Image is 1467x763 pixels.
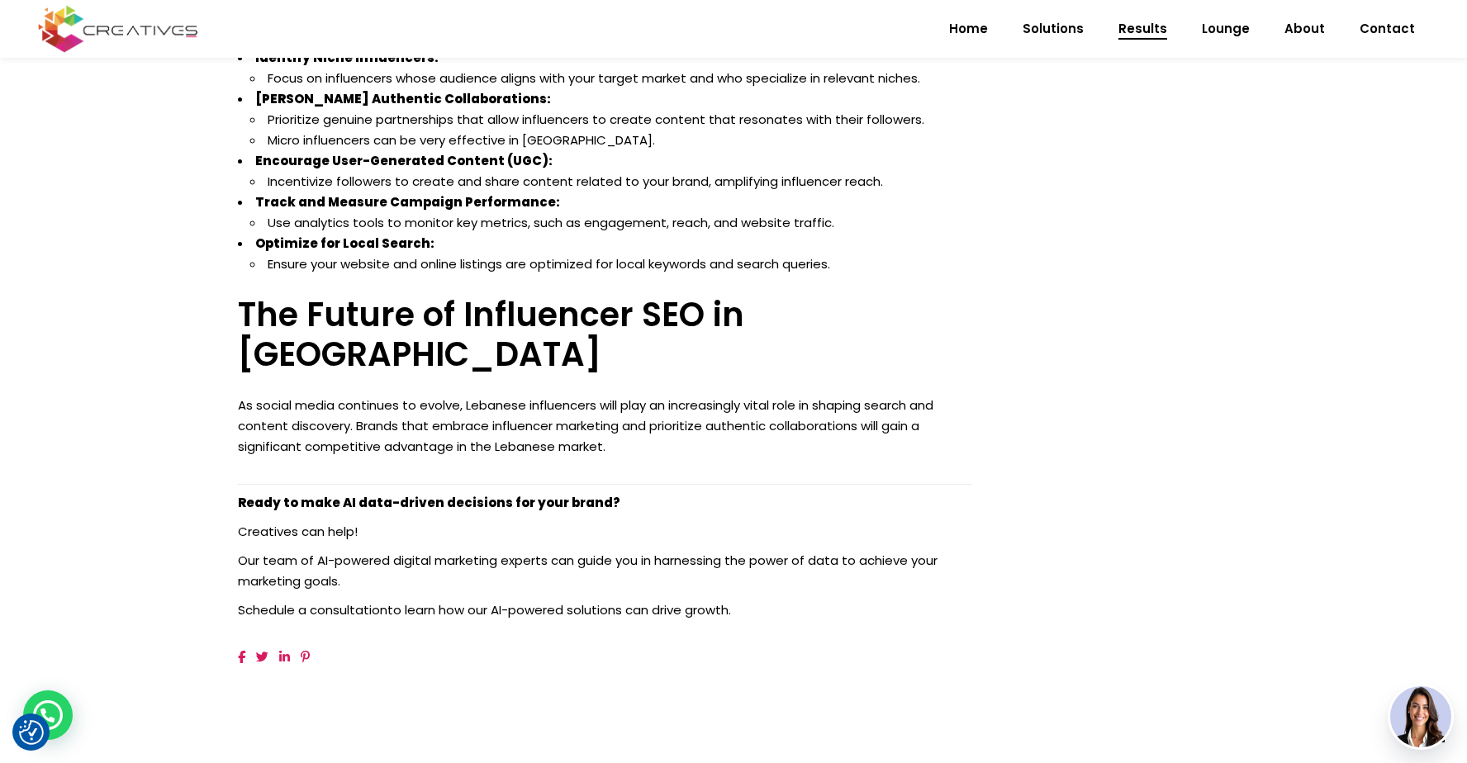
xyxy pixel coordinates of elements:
strong: [PERSON_NAME] Authentic Collaborations: [255,90,551,107]
li: Prioritize genuine partnerships that allow influencers to create content that resonates with thei... [250,109,971,130]
li: Incentivize followers to create and share content related to your brand, amplifying influencer re... [250,171,971,192]
strong: Optimize for Local Search: [255,235,434,252]
strong: Track and Measure Campaign Performance: [255,193,560,211]
a: link [256,648,268,666]
strong: Encourage User-Generated Content (UGC): [255,152,553,169]
a: Results [1101,7,1185,50]
a: About [1267,7,1342,50]
a: Lounge [1185,7,1267,50]
a: Schedule a consultation [238,601,387,618]
img: Creatives [35,3,202,54]
span: Lounge [1202,7,1250,50]
li: Ensure your website and online listings are optimized for local keywords and search queries. [250,254,971,274]
a: link [301,648,310,666]
a: Solutions [1005,7,1101,50]
p: to learn how our AI-powered solutions can drive growth. [238,599,971,620]
li: Micro influencers can be very effective in [GEOGRAPHIC_DATA]. [250,130,971,150]
a: Contact [1342,7,1432,50]
h3: The Future of Influencer SEO in [GEOGRAPHIC_DATA] [238,295,971,374]
a: link [279,648,290,666]
span: Home [949,7,988,50]
img: Creatives|How Lebanese Influencers Are Reshaping SEO and Search in Lebanon [19,720,44,745]
p: As social media continues to evolve, Lebanese influencers will play an increasingly vital role in... [238,395,971,457]
span: About [1284,7,1325,50]
li: Use analytics tools to monitor key metrics, such as engagement, reach, and website traffic. [250,212,971,233]
strong: Ready to make AI data-driven decisions for your brand? [238,494,620,511]
span: Solutions [1023,7,1084,50]
span: Results [1118,7,1167,50]
p: Our team of AI-powered digital marketing experts can guide you in harnessing the power of data to... [238,550,971,591]
button: Consent Preferences [19,720,44,745]
li: Focus on influencers whose audience aligns with your target market and who specialize in relevant... [250,68,971,88]
span: Contact [1360,7,1415,50]
p: Creatives can help! [238,521,971,542]
a: link [238,648,245,666]
a: Home [932,7,1005,50]
img: agent [1390,686,1451,747]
